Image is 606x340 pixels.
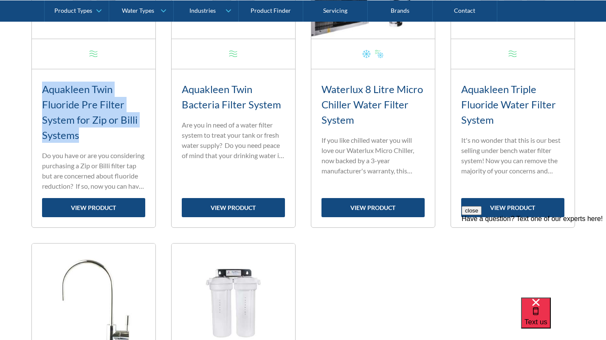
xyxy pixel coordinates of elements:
[54,7,92,14] div: Product Types
[462,206,606,308] iframe: podium webchat widget prompt
[521,297,606,340] iframe: podium webchat widget bubble
[42,198,145,217] a: view product
[321,82,425,127] h3: Waterlux 8 Litre Micro Chiller Water Filter System
[42,150,145,191] p: Do you have or are you considering purchasing a Zip or Billi filter tap but are concerned about f...
[321,198,425,217] a: view product
[189,7,216,14] div: Industries
[182,120,285,161] p: Are you in need of a water filter system to treat your tank or fresh water supply? Do you need pe...
[461,135,564,176] p: It's no wonder that this is our best selling under bench water filter system! Now you can remove ...
[122,7,154,14] div: Water Types
[461,198,564,217] a: view product
[42,82,145,143] h3: Aquakleen Twin Fluoride Pre Filter System for Zip or Billi Systems
[321,135,425,176] p: If you like chilled water you will love our Waterlux Micro Chiller, now backed by a 3-year manufa...
[182,198,285,217] a: view product
[461,82,564,127] h3: Aquakleen Triple Fluoride Water Filter System
[182,82,285,112] h3: Aquakleen Twin Bacteria Filter System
